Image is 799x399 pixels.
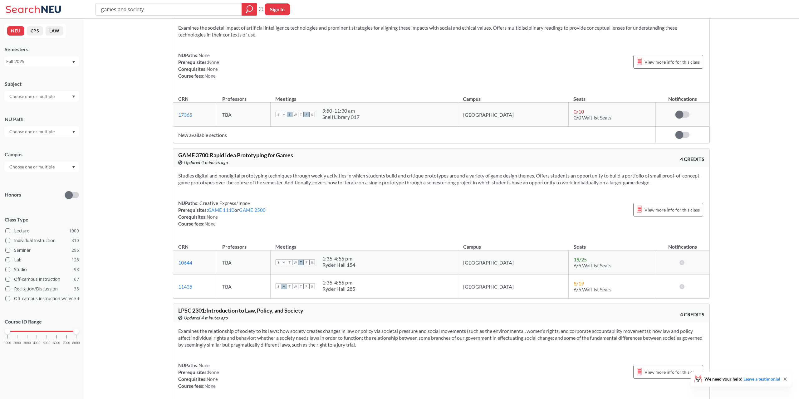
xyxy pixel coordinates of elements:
[270,237,458,251] th: Meetings
[178,284,192,290] a: 11435
[71,247,79,254] span: 295
[178,260,192,265] a: 10644
[287,260,292,265] span: T
[5,191,21,198] p: Honors
[178,200,266,227] div: NUPaths: Prerequisites: or Corequisites: Course fees:
[270,89,458,103] th: Meetings
[184,159,228,166] span: Updated 4 minutes ago
[645,368,700,376] span: View more info for this class
[217,103,271,127] td: TBA
[178,243,189,250] div: CRN
[217,237,271,251] th: Professors
[458,251,569,275] td: [GEOGRAPHIC_DATA]
[74,276,79,283] span: 67
[5,285,79,293] label: Recitation/Discussion
[309,260,315,265] span: S
[5,91,79,102] div: Dropdown arrow
[208,59,219,65] span: None
[5,46,79,53] div: Semesters
[217,89,271,103] th: Professors
[5,246,79,254] label: Seminar
[276,112,281,117] span: S
[178,24,704,38] section: Examines the societal impact of artificial intelligence technologies and prominent strategies for...
[281,284,287,289] span: M
[178,362,219,389] div: NUPaths: Prerequisites: Corequisites: Course fees:
[298,260,304,265] span: T
[568,89,656,103] th: Seats
[298,112,304,117] span: T
[574,262,611,268] span: 6/6 Waitlist Seats
[458,103,568,127] td: [GEOGRAPHIC_DATA]
[199,200,250,206] span: Creative Express/Innov
[298,284,304,289] span: T
[276,284,281,289] span: S
[5,151,79,158] div: Campus
[71,256,79,263] span: 126
[5,275,79,283] label: Off-campus instruction
[72,166,75,168] svg: Dropdown arrow
[5,126,79,137] div: Dropdown arrow
[246,5,253,14] svg: magnifying glass
[43,341,51,345] span: 5000
[322,114,360,120] div: Snell Library 017
[656,89,709,103] th: Notifications
[656,237,709,251] th: Notifications
[208,207,234,213] a: GAME 1110
[239,207,266,213] a: GAME 2500
[265,3,290,15] button: Sign In
[204,221,216,226] span: None
[178,172,704,186] section: Studies digital and nondigital prototyping techniques through weekly activities in which students...
[574,280,584,286] span: 8 / 19
[27,26,43,36] button: CPS
[199,363,210,368] span: None
[276,260,281,265] span: S
[217,251,271,275] td: TBA
[72,95,75,98] svg: Dropdown arrow
[322,108,360,114] div: 9:50 - 11:30 am
[645,58,700,66] span: View more info for this class
[207,66,218,72] span: None
[458,275,569,299] td: [GEOGRAPHIC_DATA]
[281,260,287,265] span: M
[184,314,228,321] span: Updated 4 minutes ago
[178,328,704,348] section: Examines the relationship of society to its laws: how society creates changes in law or policy vi...
[217,275,271,299] td: TBA
[6,93,59,100] input: Choose one or multiple
[680,156,704,163] span: 4 CREDITS
[74,285,79,292] span: 35
[23,341,31,345] span: 3000
[33,341,41,345] span: 4000
[322,280,355,286] div: 1:35 - 4:55 pm
[574,109,584,114] span: 0 / 10
[178,307,303,314] span: LPSC 2301 : Introduction to Law, Policy, and Society
[287,112,292,117] span: T
[13,341,21,345] span: 2000
[574,256,587,262] span: 19 / 25
[208,369,219,375] span: None
[5,236,79,245] label: Individual Instruction
[6,128,59,135] input: Choose one or multiple
[69,227,79,234] span: 1900
[5,80,79,87] div: Subject
[574,114,611,120] span: 0/0 Waitlist Seats
[458,237,569,251] th: Campus
[242,3,257,16] div: magnifying glass
[574,286,611,292] span: 6/6 Waitlist Seats
[5,116,79,123] div: NU Path
[53,341,60,345] span: 6000
[569,237,656,251] th: Seats
[63,341,70,345] span: 7000
[74,266,79,273] span: 98
[207,376,218,382] span: None
[5,256,79,264] label: Lab
[178,52,219,79] div: NUPaths: Prerequisites: Corequisites: Course fees:
[178,152,293,158] span: GAME 3700 : Rapid Idea Prototyping for Games
[304,112,309,117] span: F
[5,227,79,235] label: Lecture
[5,265,79,274] label: Studio
[304,284,309,289] span: F
[100,4,237,15] input: Class, professor, course number, "phrase"
[704,377,780,381] span: We need your help!
[292,260,298,265] span: W
[292,112,298,117] span: W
